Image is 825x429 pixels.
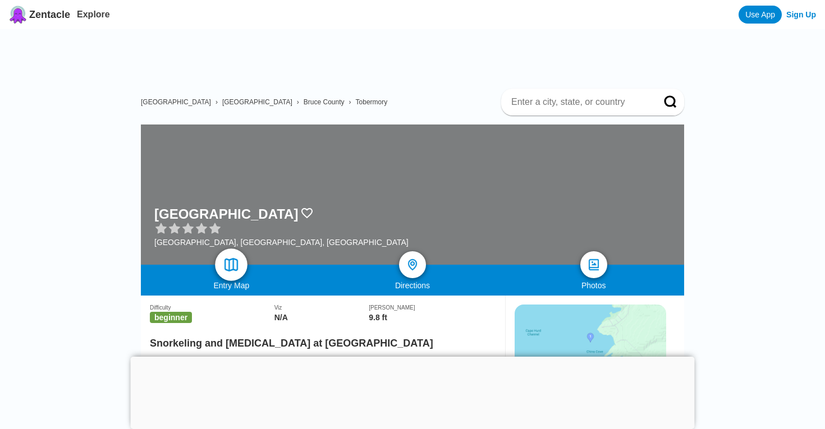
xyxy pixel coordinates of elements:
[154,238,409,247] div: [GEOGRAPHIC_DATA], [GEOGRAPHIC_DATA], [GEOGRAPHIC_DATA]
[510,96,648,108] input: Enter a city, state, or country
[356,98,388,106] a: Tobermory
[580,251,607,278] a: photos
[216,98,218,106] span: ›
[503,281,684,290] div: Photos
[154,206,298,222] h1: [GEOGRAPHIC_DATA]
[274,305,369,311] div: Viz
[786,10,816,19] a: Sign Up
[349,98,351,106] span: ›
[369,313,496,322] div: 9.8 ft
[29,9,70,21] span: Zentacle
[150,312,192,323] span: beginner
[222,98,292,106] a: [GEOGRAPHIC_DATA]
[369,305,496,311] div: [PERSON_NAME]
[322,281,503,290] div: Directions
[131,357,695,426] iframe: Advertisement
[739,6,782,24] a: Use App
[406,258,419,271] img: directions
[141,98,211,106] a: [GEOGRAPHIC_DATA]
[150,29,684,80] iframe: Advertisement
[297,98,299,106] span: ›
[304,98,345,106] a: Bruce County
[150,305,274,311] div: Difficulty
[141,281,322,290] div: Entry Map
[223,257,240,273] img: map
[274,313,369,322] div: N/A
[77,10,110,19] a: Explore
[216,248,248,281] a: map
[587,258,601,271] img: photos
[9,6,70,24] a: Zentacle logoZentacle
[150,331,496,349] h2: Snorkeling and [MEDICAL_DATA] at [GEOGRAPHIC_DATA]
[9,6,27,24] img: Zentacle logo
[515,305,666,380] img: staticmap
